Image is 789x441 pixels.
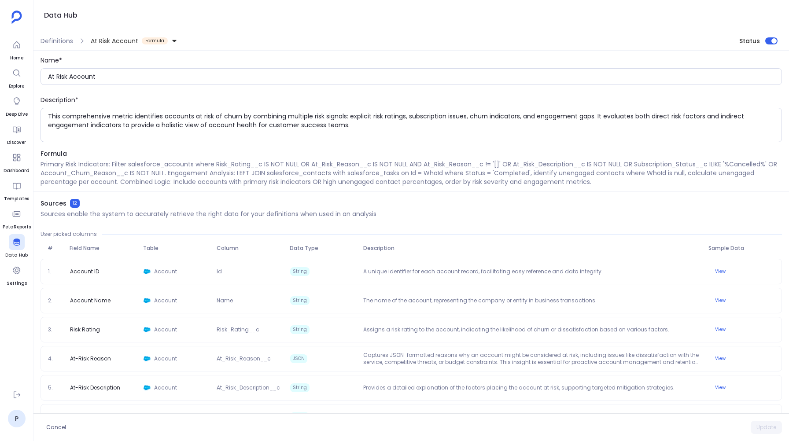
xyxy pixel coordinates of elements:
a: Dashboard [4,150,29,174]
span: Column [213,245,287,252]
span: Account [154,297,210,304]
button: View [710,353,731,364]
p: The name of the account, representing the company or entity in business transactions. [360,297,704,304]
p: Assigns a risk rating to the account, indicating the likelihood of churn or dissatisfaction based... [360,326,704,333]
span: Risk_Rating__c [213,326,287,333]
a: Explore [9,65,25,90]
span: Dashboard [4,167,29,174]
span: Formula [41,149,782,158]
span: 2. [44,297,66,304]
span: 3. [44,326,66,333]
span: String [290,296,310,305]
span: At_Risk_Description__c [213,384,287,391]
span: Field Name [66,245,140,252]
span: Discover [7,139,26,146]
span: Description [360,245,705,252]
span: Formula [142,37,168,44]
p: Sources enable the system to accurately retrieve the right data for your definitions when used in... [41,209,376,218]
h1: Data Hub [44,9,77,22]
span: Status [739,37,760,45]
button: Cancel [41,421,72,434]
span: Account [154,268,210,275]
span: At_Risk_Reason__c [213,355,287,362]
span: Data Type [286,245,360,252]
span: String [290,267,310,276]
span: Table [140,245,213,252]
button: At Risk AccountFormula [89,34,179,48]
a: Discover [7,121,26,146]
span: Definitions [41,37,73,45]
span: At Risk Account [91,37,138,45]
span: Account Name [66,297,114,304]
a: Templates [4,178,29,202]
a: Data Hub [5,234,28,259]
span: Explore [9,83,25,90]
a: PetaReports [3,206,31,231]
span: Risk Rating [66,326,103,333]
span: Account ID [66,268,103,275]
span: User picked columns [41,231,97,238]
a: Settings [7,262,27,287]
span: Sample Data [705,245,778,252]
span: Data Hub [5,252,28,259]
p: Captures JSON-formatted reasons why an account might be considered at risk, including issues like... [360,352,704,366]
span: String [290,412,310,421]
button: View [710,412,731,422]
span: 5. [44,384,66,391]
span: JSON [290,354,307,363]
div: Name* [41,56,782,65]
button: View [710,324,731,335]
span: Home [9,55,25,62]
textarea: This comprehensive metric identifies accounts at risk of churn by combining multiple risk signals... [48,112,782,138]
p: Provides a detailed explanation of the factors placing the account at risk, supporting targeted m... [360,384,704,391]
div: Description* [41,96,782,104]
span: Settings [7,280,27,287]
img: petavue logo [11,11,22,24]
span: Templates [4,195,29,202]
span: At-Risk Reason [66,355,114,362]
p: Primary Risk Indicators: Filter salesforce_accounts where Risk_Rating__c IS NOT NULL OR At_Risk_R... [41,160,782,186]
button: View [710,295,731,306]
span: 12 [70,199,80,208]
span: Id [213,268,287,275]
a: Home [9,37,25,62]
span: # [44,245,66,252]
span: 4. [44,355,66,362]
span: Account [154,384,210,391]
span: 1. [44,268,66,275]
input: Enter the name of definition [48,72,782,81]
span: Sources [41,199,66,208]
span: Account [154,355,210,362]
a: Deep Dive [6,93,28,118]
button: View [710,382,731,393]
a: P [8,410,26,427]
span: At-Risk Description [66,384,124,391]
span: Account [154,326,210,333]
span: PetaReports [3,224,31,231]
p: A unique identifier for each account record, facilitating easy reference and data integrity. [360,268,704,275]
span: Deep Dive [6,111,28,118]
button: View [710,266,731,277]
span: Name [213,297,287,304]
span: String [290,383,310,392]
span: String [290,325,310,334]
